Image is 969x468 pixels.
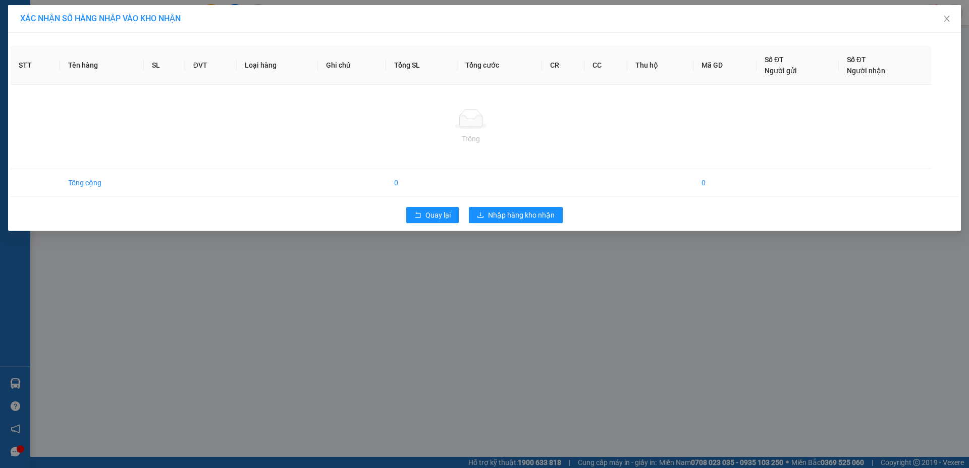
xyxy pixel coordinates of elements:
[488,210,555,221] span: Nhập hàng kho nhận
[414,212,421,220] span: rollback
[847,56,866,64] span: Số ĐT
[943,15,951,23] span: close
[693,169,757,197] td: 0
[60,169,144,197] td: Tổng cộng
[237,46,318,85] th: Loại hàng
[11,46,60,85] th: STT
[469,207,563,223] button: downloadNhập hàng kho nhận
[765,56,784,64] span: Số ĐT
[386,46,457,85] th: Tổng SL
[20,14,181,23] span: XÁC NHẬN SỐ HÀNG NHẬP VÀO KHO NHẬN
[627,46,693,85] th: Thu hộ
[847,67,885,75] span: Người nhận
[425,210,451,221] span: Quay lại
[318,46,387,85] th: Ghi chú
[584,46,627,85] th: CC
[185,46,237,85] th: ĐVT
[542,46,585,85] th: CR
[457,46,542,85] th: Tổng cước
[406,207,459,223] button: rollbackQuay lại
[765,67,797,75] span: Người gửi
[60,46,144,85] th: Tên hàng
[144,46,185,85] th: SL
[693,46,757,85] th: Mã GD
[19,133,923,144] div: Trống
[477,212,484,220] span: download
[386,169,457,197] td: 0
[933,5,961,33] button: Close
